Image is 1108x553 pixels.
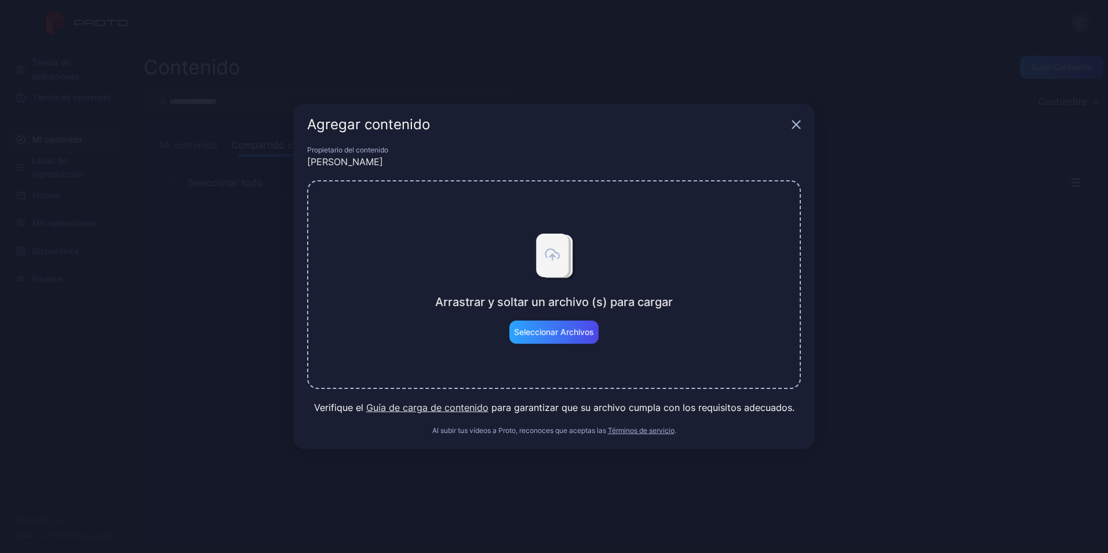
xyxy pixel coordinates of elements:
[608,426,675,435] button: Términos de servicio
[491,402,794,413] font: para garantizar que su archivo cumpla con los requisitos adecuados.
[314,402,363,413] font: Verifique el
[366,401,489,414] button: Guía de carga de contenido
[514,328,594,337] div: Seleccionar archivos
[307,155,801,169] div: [PERSON_NAME]
[307,118,787,132] div: Agregar contenido
[307,145,801,155] div: Propietario del contenido
[435,295,673,309] div: Arrastrar y soltar un archivo (s) para cargar
[432,426,606,435] font: Al subir tus vídeos a Proto, reconoces que aceptas las
[509,321,599,344] button: Seleccionar archivos
[675,426,676,435] font: .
